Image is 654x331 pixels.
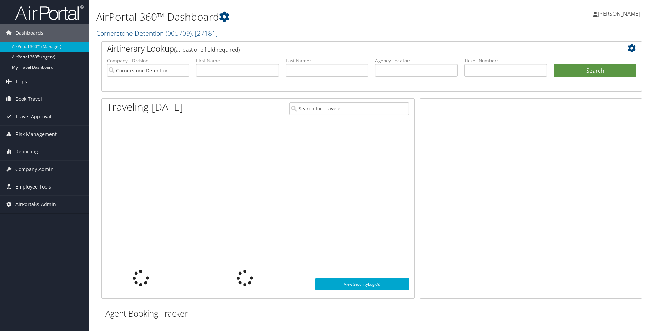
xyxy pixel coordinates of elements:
[15,108,52,125] span: Travel Approval
[174,46,240,53] span: (at least one field required)
[15,196,56,213] span: AirPortal® Admin
[464,57,547,64] label: Ticket Number:
[196,57,279,64] label: First Name:
[105,308,340,319] h2: Agent Booking Tracker
[192,29,218,38] span: , [ 27181 ]
[15,126,57,143] span: Risk Management
[598,10,640,18] span: [PERSON_NAME]
[107,57,189,64] label: Company - Division:
[15,143,38,160] span: Reporting
[315,278,409,290] a: View SecurityLogic®
[166,29,192,38] span: ( 005709 )
[593,3,647,24] a: [PERSON_NAME]
[15,161,54,178] span: Company Admin
[554,64,636,78] button: Search
[15,4,84,21] img: airportal-logo.png
[15,178,51,195] span: Employee Tools
[286,57,368,64] label: Last Name:
[96,10,463,24] h1: AirPortal 360™ Dashboard
[15,73,27,90] span: Trips
[289,102,409,115] input: Search for Traveler
[15,90,42,108] span: Book Travel
[107,43,591,54] h2: Airtinerary Lookup
[15,24,43,42] span: Dashboards
[107,100,183,114] h1: Traveling [DATE]
[375,57,458,64] label: Agency Locator:
[96,29,218,38] a: Cornerstone Detention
